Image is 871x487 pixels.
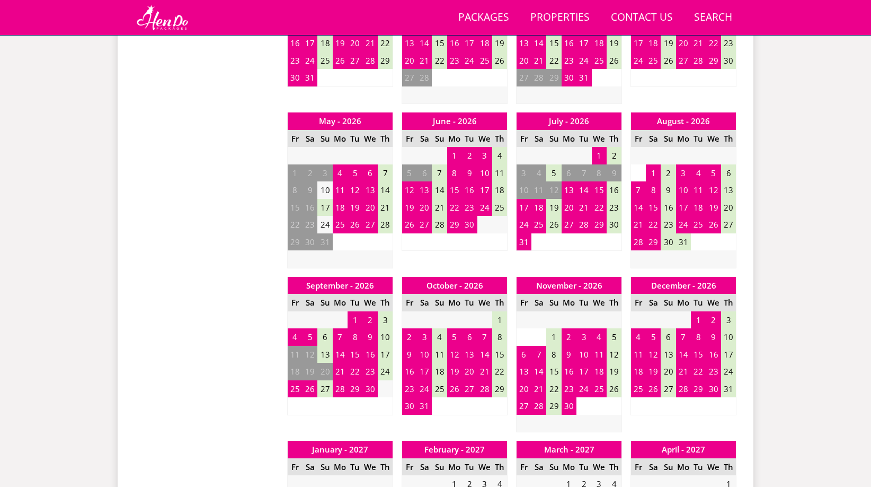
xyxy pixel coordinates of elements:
[432,294,447,311] th: Su
[348,181,362,199] td: 12
[517,34,531,52] td: 13
[646,328,661,346] td: 5
[462,147,477,164] td: 2
[721,34,736,52] td: 23
[691,328,706,346] td: 8
[303,294,317,311] th: Sa
[592,34,607,52] td: 18
[526,6,594,30] a: Properties
[402,69,417,86] td: 27
[691,181,706,199] td: 11
[721,181,736,199] td: 13
[303,328,317,346] td: 5
[592,294,607,311] th: We
[477,130,492,147] th: We
[432,199,447,216] td: 21
[721,199,736,216] td: 20
[576,130,591,147] th: Tu
[517,181,531,199] td: 10
[447,147,462,164] td: 1
[333,328,348,346] td: 7
[477,199,492,216] td: 24
[661,294,676,311] th: Su
[363,346,378,363] td: 16
[562,294,576,311] th: Mo
[691,130,706,147] th: Tu
[607,199,621,216] td: 23
[447,199,462,216] td: 22
[378,216,393,233] td: 28
[477,328,492,346] td: 7
[303,164,317,182] td: 2
[592,328,607,346] td: 4
[706,181,721,199] td: 12
[135,4,190,31] img: Hen Do Packages
[288,233,303,251] td: 29
[721,216,736,233] td: 27
[492,328,507,346] td: 8
[333,181,348,199] td: 11
[447,52,462,69] td: 23
[333,34,348,52] td: 19
[417,294,432,311] th: Sa
[303,52,317,69] td: 24
[333,130,348,147] th: Mo
[477,181,492,199] td: 17
[462,199,477,216] td: 23
[378,294,393,311] th: Th
[288,181,303,199] td: 8
[706,164,721,182] td: 5
[546,294,561,311] th: Su
[348,130,362,147] th: Tu
[631,199,646,216] td: 14
[333,294,348,311] th: Mo
[462,52,477,69] td: 24
[607,147,621,164] td: 2
[378,181,393,199] td: 14
[562,130,576,147] th: Mo
[661,233,676,251] td: 30
[646,130,661,147] th: Sa
[576,216,591,233] td: 28
[288,52,303,69] td: 23
[378,164,393,182] td: 7
[303,233,317,251] td: 30
[607,216,621,233] td: 30
[462,181,477,199] td: 16
[462,164,477,182] td: 9
[607,164,621,182] td: 9
[676,328,691,346] td: 7
[546,34,561,52] td: 15
[402,181,417,199] td: 12
[661,181,676,199] td: 9
[576,328,591,346] td: 3
[661,328,676,346] td: 6
[432,346,447,363] td: 11
[378,311,393,329] td: 3
[417,199,432,216] td: 20
[417,181,432,199] td: 13
[546,199,561,216] td: 19
[546,164,561,182] td: 5
[378,130,393,147] th: Th
[576,52,591,69] td: 24
[363,164,378,182] td: 6
[562,328,576,346] td: 2
[348,346,362,363] td: 15
[607,34,621,52] td: 19
[562,199,576,216] td: 20
[447,130,462,147] th: Mo
[288,346,303,363] td: 11
[402,216,417,233] td: 26
[592,216,607,233] td: 29
[721,164,736,182] td: 6
[631,130,646,147] th: Fr
[531,52,546,69] td: 21
[363,216,378,233] td: 27
[492,164,507,182] td: 11
[317,328,332,346] td: 6
[333,52,348,69] td: 26
[646,181,661,199] td: 8
[348,199,362,216] td: 19
[562,181,576,199] td: 13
